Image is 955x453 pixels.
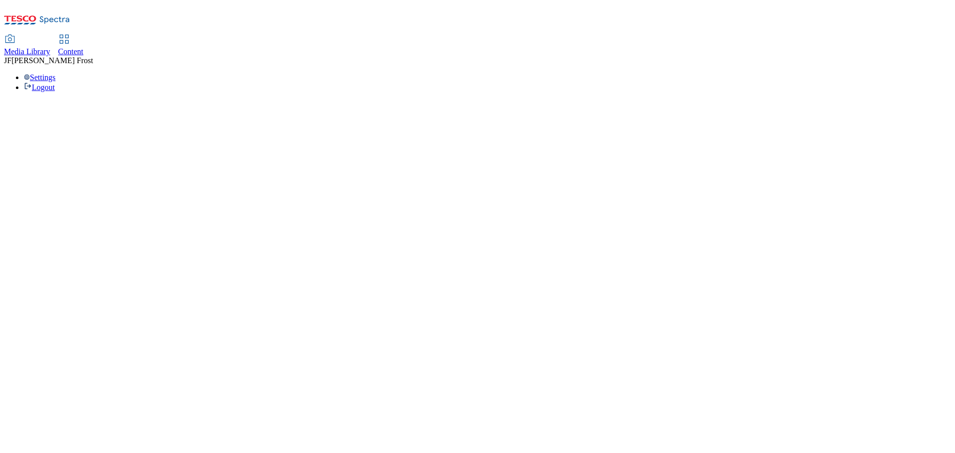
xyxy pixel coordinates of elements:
a: Content [58,35,84,56]
span: Media Library [4,47,50,56]
span: JF [4,56,11,65]
a: Media Library [4,35,50,56]
a: Logout [24,83,55,91]
a: Settings [24,73,56,82]
span: Content [58,47,84,56]
span: [PERSON_NAME] Frost [11,56,93,65]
